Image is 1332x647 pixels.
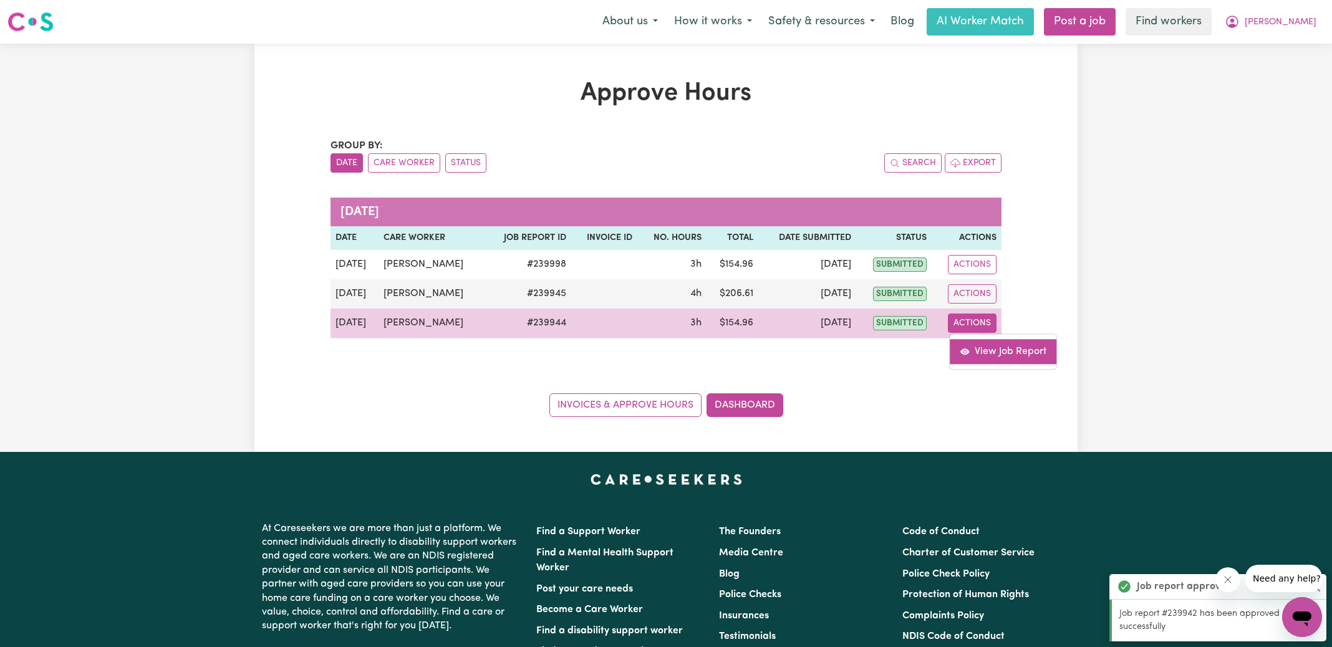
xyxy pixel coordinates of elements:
[331,250,379,279] td: [DATE]
[571,226,637,250] th: Invoice ID
[690,318,702,328] span: 3 hours
[331,226,379,250] th: Date
[758,309,856,338] td: [DATE]
[883,8,922,36] a: Blog
[902,590,1029,600] a: Protection of Human Rights
[379,309,485,338] td: [PERSON_NAME]
[379,279,485,309] td: [PERSON_NAME]
[950,339,1056,364] a: View job report 239944
[7,7,54,36] a: Careseekers logo
[536,584,633,594] a: Post your care needs
[7,11,54,33] img: Careseekers logo
[760,9,883,35] button: Safety & resources
[485,309,571,338] td: # 239944
[379,226,485,250] th: Care worker
[637,226,707,250] th: No. Hours
[331,79,1001,108] h1: Approve Hours
[758,226,856,250] th: Date Submitted
[368,153,440,173] button: sort invoices by care worker
[707,393,783,417] a: Dashboard
[902,631,1005,641] a: NDIS Code of Conduct
[719,590,781,600] a: Police Checks
[379,250,485,279] td: [PERSON_NAME]
[758,279,856,309] td: [DATE]
[927,8,1034,36] a: AI Worker Match
[690,289,702,299] span: 4 hours
[485,226,571,250] th: Job Report ID
[873,316,927,330] span: submitted
[719,527,781,537] a: The Founders
[856,226,932,250] th: Status
[902,611,984,621] a: Complaints Policy
[902,527,980,537] a: Code of Conduct
[948,284,997,304] button: Actions
[1245,16,1316,29] span: [PERSON_NAME]
[262,517,521,638] p: At Careseekers we are more than just a platform. We connect individuals directly to disability su...
[1217,9,1325,35] button: My Account
[1215,567,1240,592] iframe: Close message
[485,279,571,309] td: # 239945
[1044,8,1116,36] a: Post a job
[690,259,702,269] span: 3 hours
[948,255,997,274] button: Actions
[719,631,776,641] a: Testimonials
[331,279,379,309] td: [DATE]
[485,250,571,279] td: # 239998
[719,548,783,558] a: Media Centre
[758,250,856,279] td: [DATE]
[719,569,740,579] a: Blog
[331,153,363,173] button: sort invoices by date
[719,611,769,621] a: Insurances
[1245,565,1322,592] iframe: Message from company
[331,309,379,338] td: [DATE]
[873,287,927,301] span: submitted
[902,569,990,579] a: Police Check Policy
[594,9,666,35] button: About us
[1126,8,1212,36] a: Find workers
[536,527,640,537] a: Find a Support Worker
[707,226,758,250] th: Total
[884,153,942,173] button: Search
[707,309,758,338] td: $ 154.96
[945,153,1001,173] button: Export
[1137,579,1232,594] strong: Job report approved
[707,250,758,279] td: $ 154.96
[1119,607,1319,634] p: Job report #239942 has been approved successfully
[591,474,742,484] a: Careseekers home page
[331,198,1001,226] caption: [DATE]
[549,393,702,417] a: Invoices & Approve Hours
[948,314,997,333] button: Actions
[536,605,643,615] a: Become a Care Worker
[666,9,760,35] button: How it works
[932,226,1001,250] th: Actions
[536,626,683,636] a: Find a disability support worker
[536,548,673,573] a: Find a Mental Health Support Worker
[949,333,1057,370] div: Actions
[445,153,486,173] button: sort invoices by paid status
[707,279,758,309] td: $ 206.61
[902,548,1035,558] a: Charter of Customer Service
[331,141,383,151] span: Group by:
[1282,597,1322,637] iframe: Button to launch messaging window
[873,257,927,272] span: submitted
